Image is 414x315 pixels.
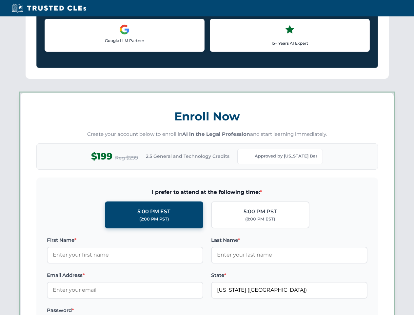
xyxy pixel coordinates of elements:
[115,154,138,162] span: Reg $299
[215,40,364,46] p: 15+ Years AI Expert
[146,153,229,160] span: 2.5 General and Technology Credits
[244,207,277,216] div: 5:00 PM PST
[36,131,378,138] p: Create your account below to enroll in and start learning immediately.
[139,216,169,222] div: (2:00 PM PST)
[245,216,275,222] div: (8:00 PM EST)
[50,37,199,44] p: Google LLM Partner
[137,207,170,216] div: 5:00 PM EST
[243,152,252,161] img: Florida Bar
[47,271,203,279] label: Email Address
[211,282,367,298] input: Florida (FL)
[36,106,378,127] h3: Enroll Now
[47,188,367,197] span: I prefer to attend at the following time:
[182,131,250,137] strong: AI in the Legal Profession
[211,271,367,279] label: State
[47,306,203,314] label: Password
[47,282,203,298] input: Enter your email
[10,3,88,13] img: Trusted CLEs
[211,236,367,244] label: Last Name
[91,149,112,164] span: $199
[255,153,317,159] span: Approved by [US_STATE] Bar
[47,247,203,263] input: Enter your first name
[47,236,203,244] label: First Name
[211,247,367,263] input: Enter your last name
[119,24,130,35] img: Google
